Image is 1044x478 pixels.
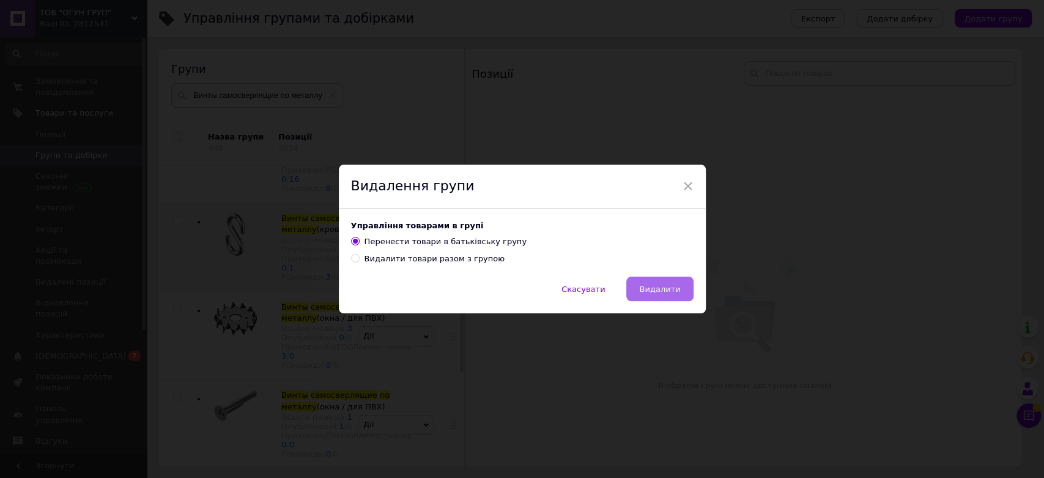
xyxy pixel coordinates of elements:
[626,277,693,301] button: Видалити
[683,176,694,196] span: ×
[549,277,618,301] button: Скасувати
[365,253,505,264] div: Видалити товари разом з групою
[351,221,694,230] p: Управління товарами в групі
[365,236,527,247] div: Перенести товари в батьківську групу
[639,285,680,294] span: Видалити
[561,285,605,294] span: Скасувати
[339,165,706,209] div: Видалення групи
